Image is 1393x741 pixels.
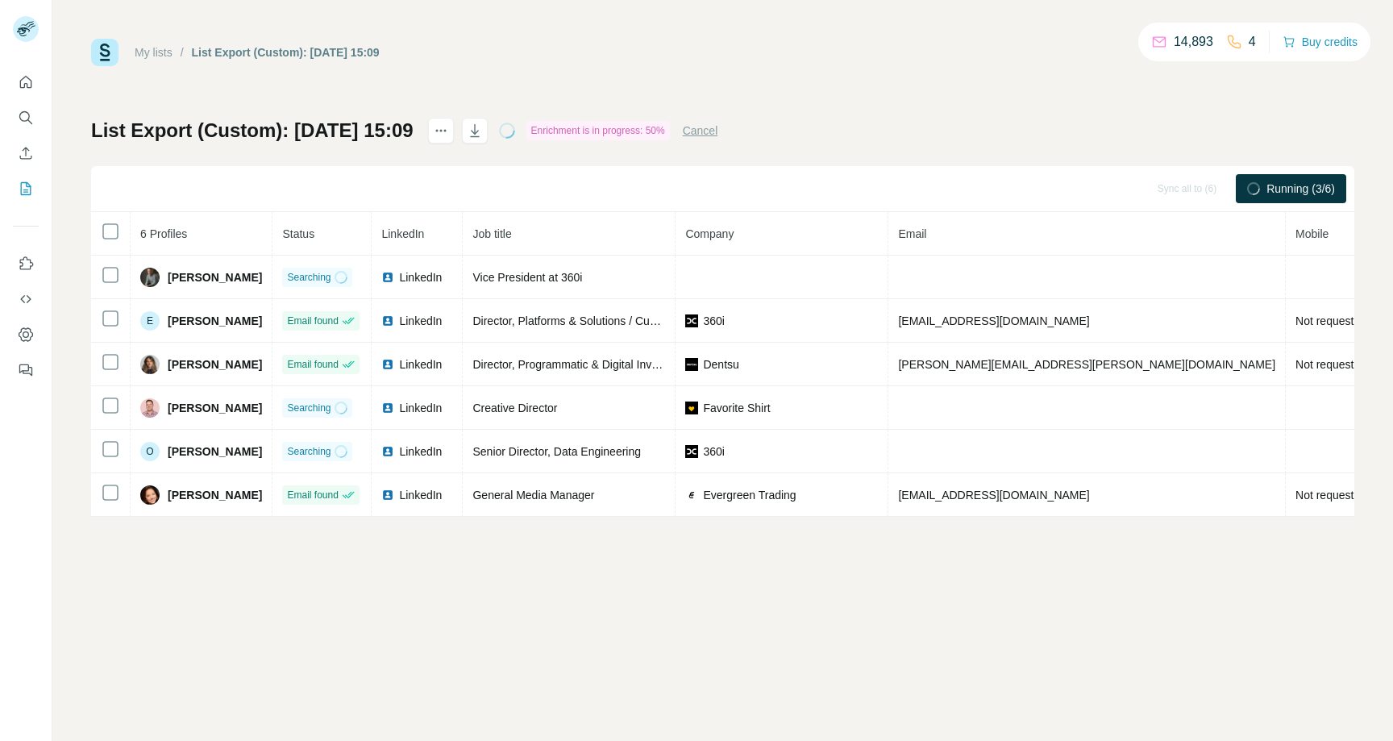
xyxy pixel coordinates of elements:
[685,358,698,371] img: company-logo
[381,445,394,458] img: LinkedIn logo
[287,270,331,285] span: Searching
[168,400,262,416] span: [PERSON_NAME]
[472,271,582,284] span: Vice President at 360i
[282,227,314,240] span: Status
[399,443,442,460] span: LinkedIn
[140,442,160,461] div: O
[472,227,511,240] span: Job title
[91,118,414,144] h1: List Export (Custom): [DATE] 15:09
[381,358,394,371] img: LinkedIn logo
[1174,32,1213,52] p: 14,893
[192,44,380,60] div: List Export (Custom): [DATE] 15:09
[13,320,39,349] button: Dashboard
[13,139,39,168] button: Enrich CSV
[381,489,394,502] img: LinkedIn logo
[140,268,160,287] img: Avatar
[181,44,184,60] li: /
[135,46,173,59] a: My lists
[703,356,738,373] span: Dentsu
[1295,314,1366,327] span: Not requested
[13,68,39,97] button: Quick start
[683,123,718,139] button: Cancel
[472,314,773,327] span: Director, Platforms & Solutions / Custom Technical Solutions
[472,489,594,502] span: General Media Manager
[685,445,698,458] img: company-logo
[168,487,262,503] span: [PERSON_NAME]
[898,489,1089,502] span: [EMAIL_ADDRESS][DOMAIN_NAME]
[91,39,119,66] img: Surfe Logo
[399,356,442,373] span: LinkedIn
[13,356,39,385] button: Feedback
[399,269,442,285] span: LinkedIn
[140,311,160,331] div: E
[1266,181,1335,197] span: Running (3/6)
[381,314,394,327] img: LinkedIn logo
[287,357,338,372] span: Email found
[428,118,454,144] button: actions
[140,398,160,418] img: Avatar
[526,121,670,140] div: Enrichment is in progress: 50%
[399,487,442,503] span: LinkedIn
[140,355,160,374] img: Avatar
[168,356,262,373] span: [PERSON_NAME]
[685,227,734,240] span: Company
[381,271,394,284] img: LinkedIn logo
[703,313,724,329] span: 360i
[13,249,39,278] button: Use Surfe on LinkedIn
[472,402,557,414] span: Creative Director
[685,402,698,414] img: company-logo
[381,402,394,414] img: LinkedIn logo
[287,314,338,328] span: Email found
[13,103,39,132] button: Search
[287,401,331,415] span: Searching
[287,444,331,459] span: Searching
[140,485,160,505] img: Avatar
[399,400,442,416] span: LinkedIn
[898,358,1275,371] span: [PERSON_NAME][EMAIL_ADDRESS][PERSON_NAME][DOMAIN_NAME]
[472,445,641,458] span: Senior Director, Data Engineering
[287,488,338,502] span: Email found
[472,358,692,371] span: Director, Programmatic & Digital Investment
[685,314,698,327] img: company-logo
[898,314,1089,327] span: [EMAIL_ADDRESS][DOMAIN_NAME]
[13,285,39,314] button: Use Surfe API
[399,313,442,329] span: LinkedIn
[140,227,187,240] span: 6 Profiles
[1295,489,1366,502] span: Not requested
[1295,358,1366,371] span: Not requested
[898,227,926,240] span: Email
[381,227,424,240] span: LinkedIn
[703,487,796,503] span: Evergreen Trading
[13,174,39,203] button: My lists
[703,443,724,460] span: 360i
[1295,227,1329,240] span: Mobile
[685,489,698,502] img: company-logo
[168,269,262,285] span: [PERSON_NAME]
[1283,31,1358,53] button: Buy credits
[168,443,262,460] span: [PERSON_NAME]
[168,313,262,329] span: [PERSON_NAME]
[1249,32,1256,52] p: 4
[703,400,770,416] span: Favorite Shirt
